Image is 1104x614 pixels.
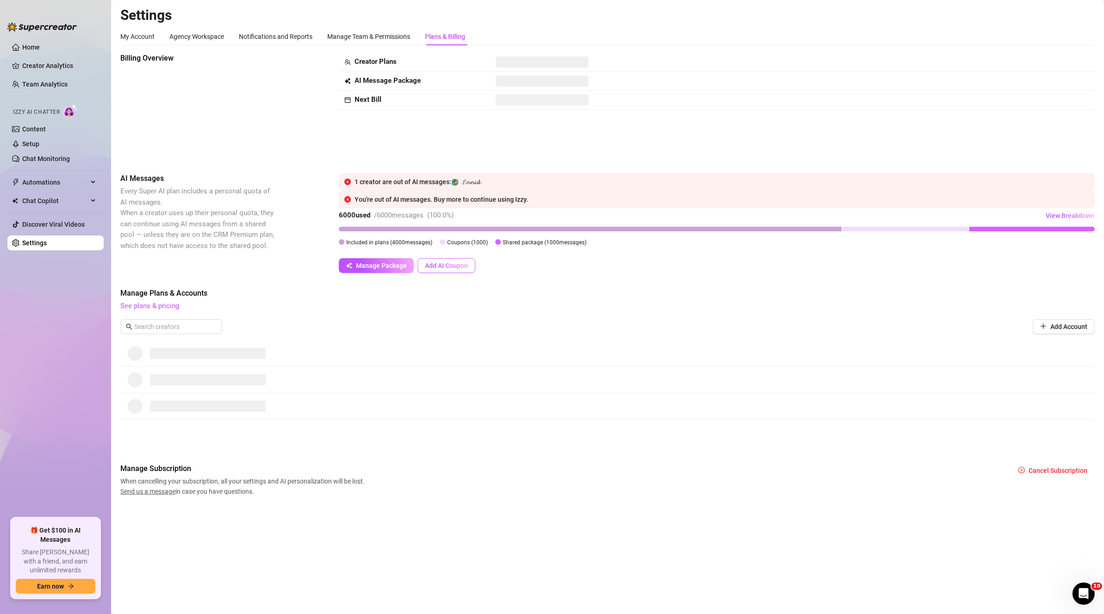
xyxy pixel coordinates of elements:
[22,125,46,133] a: Content
[120,288,1095,299] span: Manage Plans & Accounts
[427,211,454,219] span: ( 100.0 %)
[22,193,88,208] span: Chat Copilot
[22,221,85,228] a: Discover Viral Videos
[16,526,95,544] span: 🎁 Get $100 in AI Messages
[339,258,414,273] button: Manage Package
[1033,319,1095,334] button: Add Account
[22,239,47,247] a: Settings
[120,53,276,64] span: Billing Overview
[1029,467,1087,474] span: Cancel Subscription
[1018,467,1025,473] span: close-circle
[344,59,351,65] span: team
[452,179,458,186] img: 𝓔𝓷𝓷𝓲𝓭
[22,175,88,190] span: Automations
[339,211,370,219] strong: 6000 used
[13,108,60,117] span: Izzy AI Chatter
[120,6,1095,24] h2: Settings
[120,488,175,495] span: Send us a message
[418,258,475,273] button: Add AI Coupon
[344,97,351,103] span: calendar
[134,322,209,332] input: Search creators
[120,173,276,184] span: AI Messages
[1073,583,1095,605] iframe: Intercom live chat
[1050,323,1087,330] span: Add Account
[37,583,64,590] span: Earn now
[126,323,132,330] span: search
[120,476,368,496] span: When cancelling your subscription, all your settings and AI personalization will be lost. in case...
[355,194,1089,205] div: You're out of AI messages. Buy more to continue using Izzy.
[120,31,155,42] div: My Account
[63,104,78,118] img: AI Chatter
[1092,583,1102,590] span: 10
[346,239,432,246] span: Included in plans ( 4000 messages)
[1046,212,1094,219] span: View Breakdown
[22,140,39,148] a: Setup
[1011,463,1095,478] button: Cancel Subscription
[169,31,224,42] div: Agency Workspace
[120,302,179,310] a: See plans & pricing
[22,81,68,88] a: Team Analytics
[22,43,40,51] a: Home
[120,187,274,250] span: Every Super AI plan includes a personal quota of AI messages. When a creator uses up their person...
[355,95,381,104] strong: Next Bill
[356,262,407,269] span: Manage Package
[12,198,18,204] img: Chat Copilot
[425,31,465,42] div: Plans & Billing
[374,211,424,219] span: / 6000 messages
[22,58,96,73] a: Creator Analytics
[7,22,77,31] img: logo-BBDzfeDw.svg
[68,583,74,589] span: arrow-right
[355,76,421,85] strong: AI Message Package
[462,178,480,186] span: 𝓔𝓷𝓷𝓲𝓭
[120,463,368,474] span: Manage Subscription
[239,31,312,42] div: Notifications and Reports
[447,239,488,246] span: Coupons ( 1000 )
[12,179,19,186] span: thunderbolt
[1045,208,1095,223] button: View Breakdown
[344,179,351,185] span: close-circle
[425,262,468,269] span: Add AI Coupon
[344,196,351,203] span: close-circle
[327,31,410,42] div: Manage Team & Permissions
[1040,323,1047,329] span: plus
[22,155,70,162] a: Chat Monitoring
[355,57,397,66] strong: Creator Plans
[355,177,1089,187] div: 1 creator are out of AI messages:
[16,579,95,594] button: Earn nowarrow-right
[503,239,586,246] span: Shared package ( 1000 messages)
[16,548,95,575] span: Share [PERSON_NAME] with a friend, and earn unlimited rewards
